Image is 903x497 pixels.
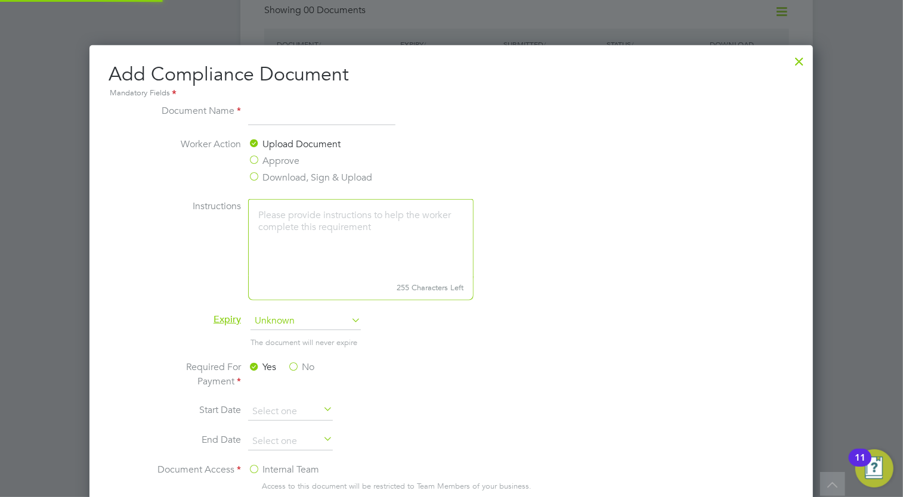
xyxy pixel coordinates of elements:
[151,104,241,123] label: Document Name
[109,62,794,100] h2: Add Compliance Document
[151,433,241,448] label: End Date
[151,137,241,185] label: Worker Action
[109,87,794,100] div: Mandatory Fields
[262,479,531,493] span: Access to this document will be restricted to Team Members of your business.
[151,360,241,389] label: Required For Payment
[855,458,865,473] div: 11
[248,170,372,185] label: Download, Sign & Upload
[248,137,341,151] label: Upload Document
[151,199,241,298] label: Instructions
[251,312,361,330] span: Unknown
[248,433,333,451] input: Select one
[248,154,299,168] label: Approve
[214,313,241,325] span: Expiry
[248,360,276,374] label: Yes
[248,403,333,421] input: Select one
[251,337,357,347] span: The document will never expire
[287,360,314,374] label: No
[855,449,893,487] button: Open Resource Center, 11 new notifications
[248,276,474,300] small: 255 Characters Left
[151,403,241,418] label: Start Date
[248,462,319,477] label: Internal Team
